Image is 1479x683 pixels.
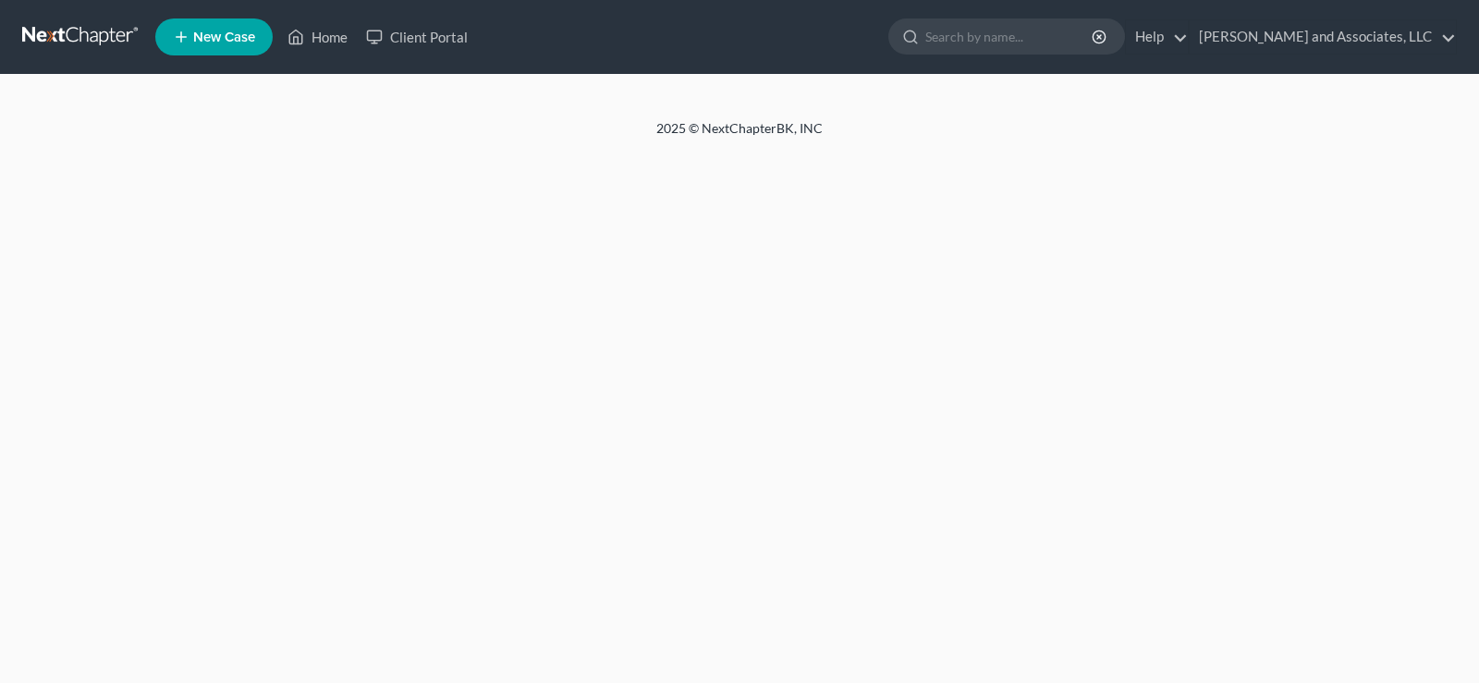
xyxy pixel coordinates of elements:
[213,119,1266,152] div: 2025 © NextChapterBK, INC
[193,30,255,44] span: New Case
[1190,20,1456,54] a: [PERSON_NAME] and Associates, LLC
[357,20,477,54] a: Client Portal
[278,20,357,54] a: Home
[1126,20,1188,54] a: Help
[925,19,1094,54] input: Search by name...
